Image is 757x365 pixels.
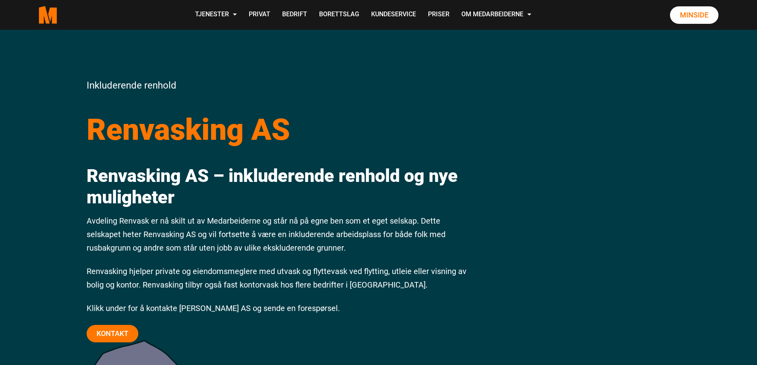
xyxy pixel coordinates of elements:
[243,1,276,29] a: Privat
[87,265,472,292] p: Renvasking hjelper private og eiendomsmeglere med utvask og flyttevask ved flytting, utleie eller...
[365,1,422,29] a: Kundeservice
[313,1,365,29] a: Borettslag
[670,6,718,24] a: Minside
[87,77,472,94] p: Inkluderende renhold
[87,325,138,342] a: Kontakt
[87,112,290,147] span: Renvasking AS
[455,1,537,29] a: Om Medarbeiderne
[422,1,455,29] a: Priser
[87,165,472,208] h2: Renvasking AS – inkluderende renhold og nye muligheter
[87,301,472,315] p: Klikk under for å kontakte [PERSON_NAME] AS og sende en forespørsel.
[189,1,243,29] a: Tjenester
[276,1,313,29] a: Bedrift
[87,214,472,255] p: Avdeling Renvask er nå skilt ut av Medarbeiderne og står nå på egne ben som et eget selskap. Dett...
